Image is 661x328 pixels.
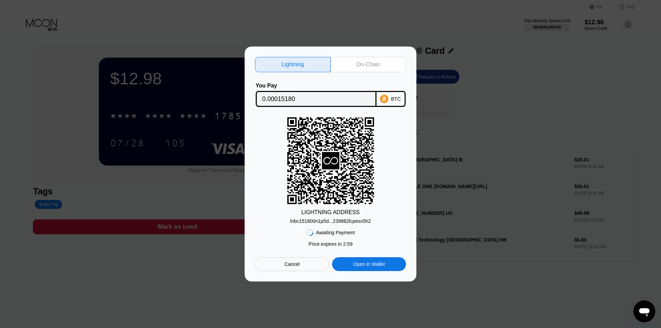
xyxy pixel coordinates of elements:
div: Awaiting Payment [316,230,355,235]
div: Price expires in [308,241,353,247]
div: lnbc151800n1p5d...239882lcpesx5h2 [290,218,371,224]
div: Cancel [285,261,300,267]
div: You PayBTC [255,83,406,107]
div: lnbc151800n1p5d...239882lcpesx5h2 [290,216,371,224]
div: Open in Wallet [353,261,385,267]
iframe: Button to launch messaging window [633,300,655,322]
div: LIGHTNING ADDRESS [301,209,359,216]
div: On-Chain [356,61,380,68]
div: You Pay [256,83,376,89]
div: Lightning [281,61,304,68]
div: BTC [391,96,401,102]
div: On-Chain [331,57,406,72]
div: Lightning [255,57,331,72]
span: 2 : 59 [343,241,353,247]
div: Cancel [255,257,329,271]
div: Open in Wallet [332,257,406,271]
